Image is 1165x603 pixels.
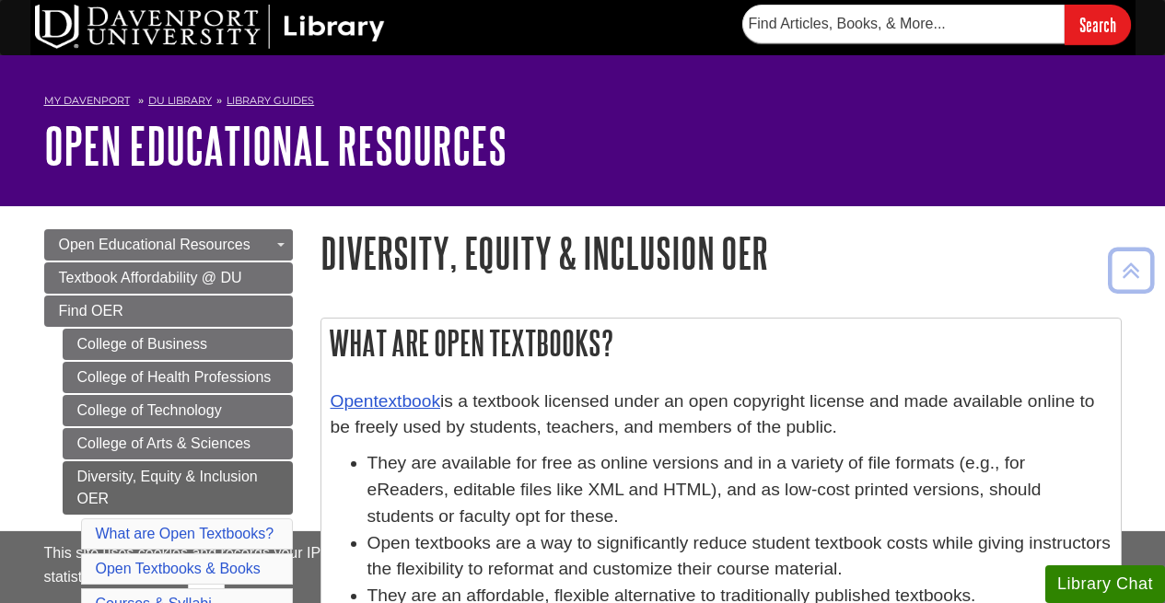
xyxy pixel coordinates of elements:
[1045,565,1165,603] button: Library Chat
[1065,5,1131,44] input: Search
[35,5,385,49] img: DU Library
[44,93,130,109] a: My Davenport
[373,391,440,411] a: textbook
[44,262,293,294] a: Textbook Affordability @ DU
[63,395,293,426] a: College of Technology
[44,88,1122,118] nav: breadcrumb
[321,319,1121,367] h2: What are Open Textbooks?
[331,388,1112,442] p: is a textbook licensed under an open copyright license and made available online to be freely use...
[63,329,293,360] a: College of Business
[44,229,293,261] a: Open Educational Resources
[742,5,1131,44] form: Searches DU Library's articles, books, and more
[44,117,507,174] a: Open Educational Resources
[320,229,1122,276] h1: Diversity, Equity & Inclusion OER
[59,303,123,319] span: Find OER
[367,530,1112,584] li: Open textbooks are a way to significantly reduce student textbook costs while giving instructors ...
[63,362,293,393] a: College of Health Professions
[227,94,314,107] a: Library Guides
[63,428,293,459] a: College of Arts & Sciences
[59,270,242,285] span: Textbook Affordability @ DU
[367,450,1112,529] li: They are available for free as online versions and in a variety of file formats (e.g., for eReade...
[148,94,212,107] a: DU Library
[44,296,293,327] a: Find OER
[63,461,293,515] a: Diversity, Equity & Inclusion OER
[742,5,1065,43] input: Find Articles, Books, & More...
[1101,258,1160,283] a: Back to Top
[331,391,374,411] a: Open
[96,561,261,576] a: Open Textbooks & Books
[96,526,274,541] a: What are Open Textbooks?
[59,237,250,252] span: Open Educational Resources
